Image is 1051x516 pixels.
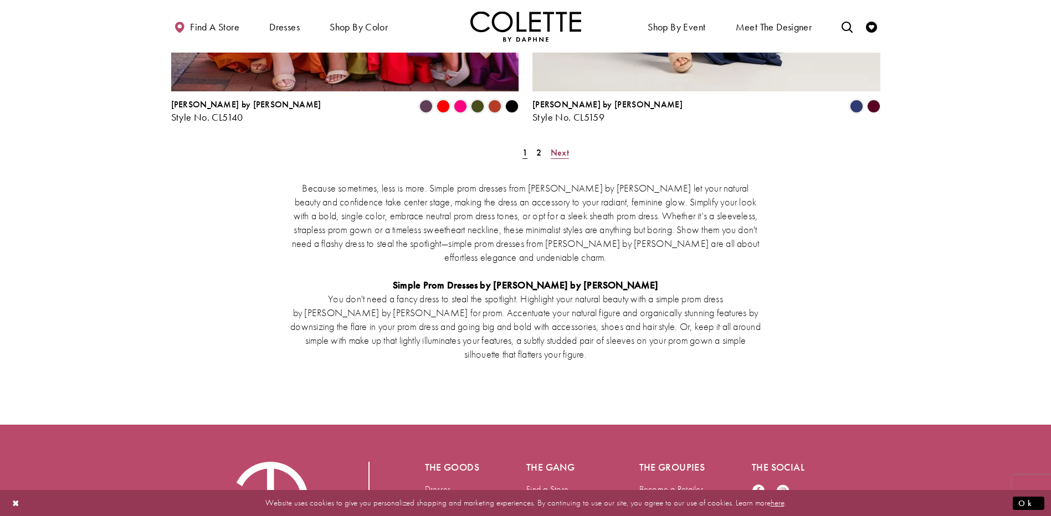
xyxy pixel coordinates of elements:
p: You don't need a fancy dress to steal the spotlight. Highlight your natural beauty with a simple ... [290,292,761,361]
strong: Simple Prom Dresses by [PERSON_NAME] by [PERSON_NAME] [393,278,658,291]
div: Colette by Daphne Style No. CL5140 [171,100,321,123]
a: Next Page [547,145,572,161]
span: Style No. CL5140 [171,111,243,123]
h5: The gang [526,462,595,473]
span: Meet the designer [736,22,812,33]
span: Shop by color [330,22,388,33]
button: Submit Dialog [1013,496,1044,510]
span: Shop by color [327,11,391,42]
a: Check Wishlist [863,11,880,42]
button: Close Dialog [7,493,25,513]
span: [PERSON_NAME] by [PERSON_NAME] [171,99,321,110]
i: Olive [471,100,484,113]
span: [PERSON_NAME] by [PERSON_NAME] [532,99,683,110]
a: Visit our Instagram - Opens in new tab [776,484,789,499]
a: Become a Retailer [639,483,703,495]
span: 1 [522,147,527,158]
p: Website uses cookies to give you personalized shopping and marketing experiences. By continuing t... [80,496,971,510]
a: Page 2 [533,145,545,161]
span: Dresses [266,11,303,42]
a: Toggle search [839,11,855,42]
i: Burgundy [867,100,880,113]
span: Shop By Event [645,11,708,42]
span: 2 [536,147,541,158]
span: Current Page [519,145,531,161]
span: Dresses [269,22,300,33]
a: Dresses [425,483,451,495]
span: Shop By Event [648,22,705,33]
h5: The goods [425,462,483,473]
i: Navy Blue [850,100,863,113]
a: Meet the designer [733,11,815,42]
span: Next [551,147,569,158]
a: Find a Store [526,483,568,495]
h5: The social [752,462,821,473]
i: Red [437,100,450,113]
i: Hot Pink [454,100,467,113]
a: Visit our Facebook - Opens in new tab [752,484,765,499]
span: Style No. CL5159 [532,111,604,123]
img: Colette by Daphne [470,11,581,42]
i: Plum [419,100,433,113]
div: Colette by Daphne Style No. CL5159 [532,100,683,123]
a: Find a store [171,11,242,42]
span: Find a store [190,22,239,33]
a: Visit Home Page [470,11,581,42]
i: Black [505,100,519,113]
a: here [771,497,785,508]
h5: The groupies [639,462,708,473]
p: Because sometimes, less is more. Simple prom dresses from [PERSON_NAME] by [PERSON_NAME] let your... [290,181,761,264]
i: Sienna [488,100,501,113]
